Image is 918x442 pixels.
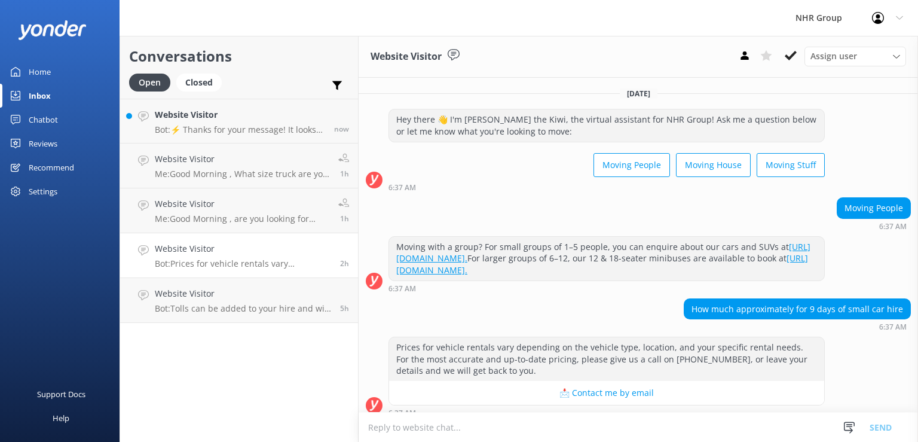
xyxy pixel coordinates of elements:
a: Website VisitorBot:⚡ Thanks for your message! It looks like this one might be best handled by our... [120,99,358,144]
div: Home [29,60,51,84]
div: Settings [29,179,57,203]
a: Website VisitorMe:Good Morning , are you looking for passenger van ? May i ask you how many of yo... [120,188,358,233]
span: Sep 09 2025 09:15am (UTC +12:00) Pacific/Auckland [334,124,349,134]
h3: Website Visitor [371,49,442,65]
div: Hey there 👋 I'm [PERSON_NAME] the Kiwi, the virtual assistant for NHR Group! Ask me a question be... [389,109,824,141]
strong: 6:37 AM [879,324,907,331]
p: Me: Good Morning , are you looking for passenger van ? May i ask you how many of you are traveling? [155,214,329,224]
a: Closed [176,75,228,89]
div: Inbox [29,84,51,108]
p: Bot: ⚡ Thanks for your message! It looks like this one might be best handled by our team directly... [155,124,325,135]
p: Me: Good Morning , What size truck are you looking for ? [155,169,329,179]
div: How much approximately for 9 days of small car hire [684,299,910,319]
strong: 6:37 AM [388,184,416,191]
strong: 6:37 AM [879,223,907,230]
a: [URL][DOMAIN_NAME]. [396,241,810,264]
span: Sep 09 2025 06:37am (UTC +12:00) Pacific/Auckland [340,258,349,269]
span: Sep 09 2025 07:54am (UTC +12:00) Pacific/Auckland [340,169,349,179]
span: Sep 09 2025 04:12am (UTC +12:00) Pacific/Auckland [340,303,349,313]
span: Assign user [810,50,857,63]
a: Website VisitorBot:Prices for vehicle rentals vary depending on the vehicle type, location, and y... [120,233,358,278]
h4: Website Visitor [155,197,329,211]
button: 📩 Contact me by email [389,381,824,405]
div: Reviews [29,132,57,156]
h4: Website Visitor [155,153,329,166]
div: Sep 09 2025 06:37am (UTC +12:00) Pacific/Auckland [388,409,825,417]
div: Sep 09 2025 06:37am (UTC +12:00) Pacific/Auckland [388,284,825,292]
p: Bot: Tolls can be added to your hire and will be charged to the card on file after your rental ends. [155,303,331,314]
h4: Website Visitor [155,242,331,255]
a: [URL][DOMAIN_NAME]. [396,252,808,276]
div: Moving People [837,198,910,218]
img: yonder-white-logo.png [18,20,87,40]
h2: Conversations [129,45,349,68]
p: Bot: Prices for vehicle rentals vary depending on the vehicle type, location, and your specific r... [155,258,331,269]
div: Assign User [804,47,906,66]
a: Website VisitorBot:Tolls can be added to your hire and will be charged to the card on file after ... [120,278,358,323]
div: Help [53,406,69,430]
div: Sep 09 2025 06:37am (UTC +12:00) Pacific/Auckland [837,222,911,230]
div: Closed [176,74,222,92]
button: Moving People [593,153,670,177]
div: Support Docs [37,382,85,406]
button: Moving Stuff [757,153,825,177]
strong: 6:37 AM [388,410,416,417]
div: Recommend [29,156,74,179]
div: Chatbot [29,108,58,132]
button: Moving House [676,153,751,177]
strong: 6:37 AM [388,285,416,292]
div: Sep 09 2025 06:37am (UTC +12:00) Pacific/Auckland [388,183,825,191]
span: Sep 09 2025 07:53am (UTC +12:00) Pacific/Auckland [340,214,349,224]
div: Prices for vehicle rentals vary depending on the vehicle type, location, and your specific rental... [389,337,824,381]
a: Open [129,75,176,89]
h4: Website Visitor [155,287,331,300]
span: [DATE] [620,89,657,99]
a: Website VisitorMe:Good Morning , What size truck are you looking for ?1h [120,144,358,188]
h4: Website Visitor [155,108,325,121]
div: Sep 09 2025 06:37am (UTC +12:00) Pacific/Auckland [684,322,911,331]
div: Open [129,74,170,92]
div: Moving with a group? For small groups of 1–5 people, you can enquire about our cars and SUVs at F... [389,237,824,281]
